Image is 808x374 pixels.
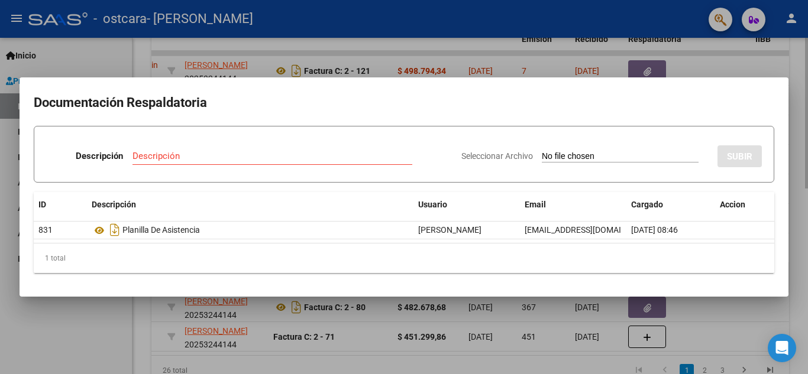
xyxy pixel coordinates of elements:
[717,145,762,167] button: SUBIR
[413,192,520,217] datatable-header-cell: Usuario
[34,192,87,217] datatable-header-cell: ID
[626,192,715,217] datatable-header-cell: Cargado
[107,220,122,239] i: Descargar documento
[715,192,774,217] datatable-header-cell: Accion
[38,225,53,235] span: 831
[38,200,46,209] span: ID
[525,200,546,209] span: Email
[461,151,533,161] span: Seleccionar Archivo
[87,192,413,217] datatable-header-cell: Descripción
[418,200,447,209] span: Usuario
[76,149,123,163] p: Descripción
[92,220,409,239] div: Planilla De Asistencia
[631,200,663,209] span: Cargado
[520,192,626,217] datatable-header-cell: Email
[34,92,774,114] h2: Documentación Respaldatoria
[92,200,136,209] span: Descripción
[631,225,678,235] span: [DATE] 08:46
[34,243,774,273] div: 1 total
[720,200,745,209] span: Accion
[418,225,481,235] span: [PERSON_NAME]
[768,334,796,362] div: Open Intercom Messenger
[727,151,752,162] span: SUBIR
[525,225,656,235] span: [EMAIL_ADDRESS][DOMAIN_NAME]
